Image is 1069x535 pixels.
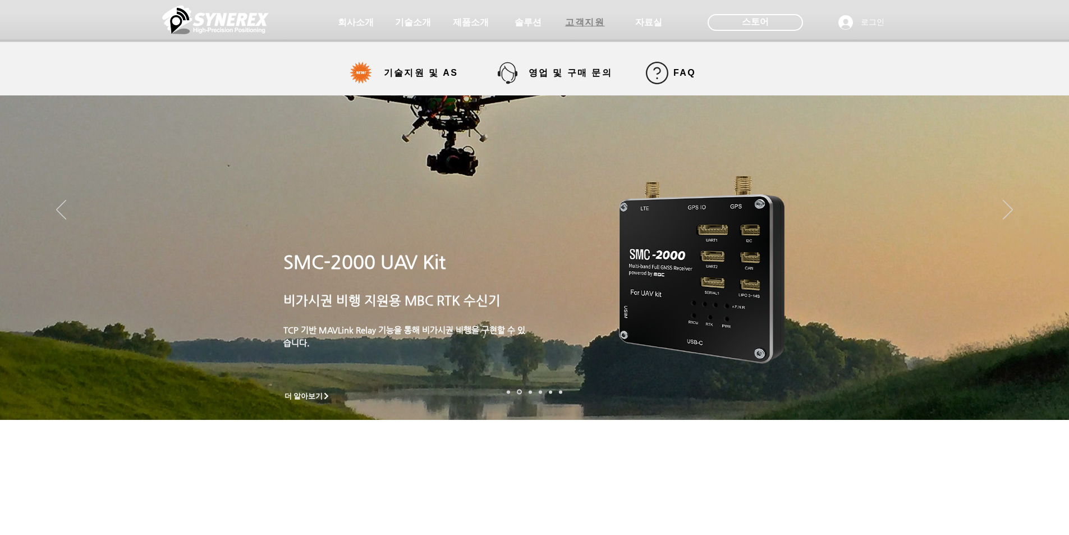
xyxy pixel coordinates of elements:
a: 정밀농업 [559,390,562,394]
a: SMC-2000 UAV Kit [283,252,446,273]
span: FAQ [673,68,696,78]
a: 기술지원 및 AS [350,62,479,84]
span: 스토어 [742,16,769,28]
span: 비가시권 비행 지원 [283,293,389,308]
a: 회사소개 [328,11,384,34]
span: 솔루션 [515,17,542,29]
img: 씨너렉스_White_simbol_대지 1.png [162,3,269,36]
a: 자율주행 [539,390,542,394]
span: 고객지원 [565,17,604,29]
span: 기술지원 및 AS [384,67,458,79]
a: 기술소개 [385,11,441,34]
span: 기술소개 [395,17,431,29]
a: 더 알아보기 [279,389,336,403]
button: 로그인 [831,12,892,33]
a: 자료실 [621,11,677,34]
span: 로그인 [857,17,888,28]
span: 회사소개 [338,17,374,29]
a: 제품소개 [443,11,499,34]
img: smc-2000.png [619,176,784,364]
span: 더 알아보기 [285,391,323,401]
span: 자료실 [635,17,662,29]
a: 솔루션 [500,11,556,34]
a: TCP 기반 MAVLink Relay 기능을 통해 비가시권 비행을 구현할 수 있습니다. [283,325,525,347]
nav: 슬라이드 [503,390,566,395]
a: 드론 8 - SMC 2000 [517,390,522,395]
a: 비가시권 비행 지원용 MBC RTK 수신기 [283,293,501,308]
a: 고객지원 [557,11,613,34]
a: 영업 및 구매 문의 [498,62,621,84]
div: 스토어 [708,14,803,31]
iframe: Wix Chat [861,181,1069,535]
span: 용 MBC RTK 수신기 [389,293,501,308]
span: 제품소개 [453,17,489,29]
a: 측량 IoT [529,390,532,394]
a: 로봇 [549,390,552,394]
a: 로봇- SMC 2000 [507,390,510,394]
button: 이전 [56,200,66,221]
span: 영업 및 구매 문의 [529,67,612,79]
a: FAQ [641,62,700,84]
